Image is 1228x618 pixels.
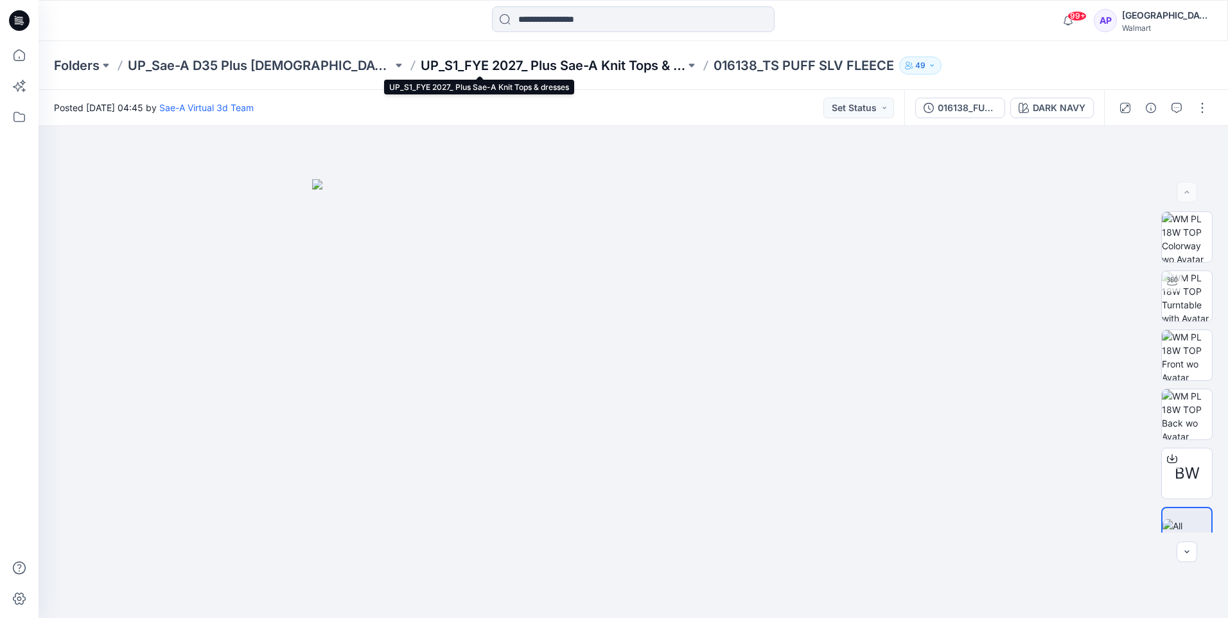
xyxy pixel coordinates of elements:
[1067,11,1087,21] span: 99+
[1122,23,1212,33] div: Walmart
[1175,462,1200,485] span: BW
[714,57,894,75] p: 016138_TS PUFF SLV FLEECE
[128,57,392,75] a: UP_Sae-A D35 Plus [DEMOGRAPHIC_DATA] Top
[159,102,254,113] a: Sae-A Virtual 3d Team
[1010,98,1094,118] button: DARK NAVY
[899,57,942,75] button: 49
[1141,98,1161,118] button: Details
[1094,9,1117,32] div: AP
[54,101,254,114] span: Posted [DATE] 04:45 by
[1162,519,1211,546] img: All colorways
[1162,389,1212,439] img: WM PL 18W TOP Back wo Avatar
[1162,212,1212,262] img: WM PL 18W TOP Colorway wo Avatar
[1162,271,1212,321] img: WM PL 18W TOP Turntable with Avatar
[421,57,685,75] a: UP_S1_FYE 2027_ Plus Sae-A Knit Tops & dresses
[1162,330,1212,380] img: WM PL 18W TOP Front wo Avatar
[1122,8,1212,23] div: [GEOGRAPHIC_DATA]
[54,57,100,75] a: Folders
[915,98,1005,118] button: 016138_FULL COLORWAYS
[938,101,997,115] div: 016138_FULL COLORWAYS
[312,179,954,618] img: eyJhbGciOiJIUzI1NiIsImtpZCI6IjAiLCJzbHQiOiJzZXMiLCJ0eXAiOiJKV1QifQ.eyJkYXRhIjp7InR5cGUiOiJzdG9yYW...
[915,58,925,73] p: 49
[1033,101,1085,115] div: DARK NAVY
